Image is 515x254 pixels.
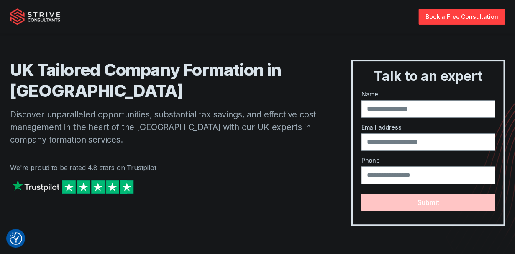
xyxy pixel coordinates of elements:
a: Book a Free Consultation [418,9,505,24]
h1: UK Tailored Company Formation in [GEOGRAPHIC_DATA] [10,60,318,101]
label: Name [361,90,495,98]
img: Strive on Trustpilot [10,178,136,196]
p: Discover unparalleled opportunities, substantial tax savings, and effective cost management in th... [10,108,318,146]
img: Strive Consultants [10,8,60,25]
img: Revisit consent button [10,232,22,245]
p: We're proud to be rated 4.8 stars on Trustpilot [10,163,318,173]
button: Submit [361,194,495,211]
button: Consent Preferences [10,232,22,245]
label: Email address [361,123,495,132]
h3: Talk to an expert [356,68,500,85]
label: Phone [361,156,495,165]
